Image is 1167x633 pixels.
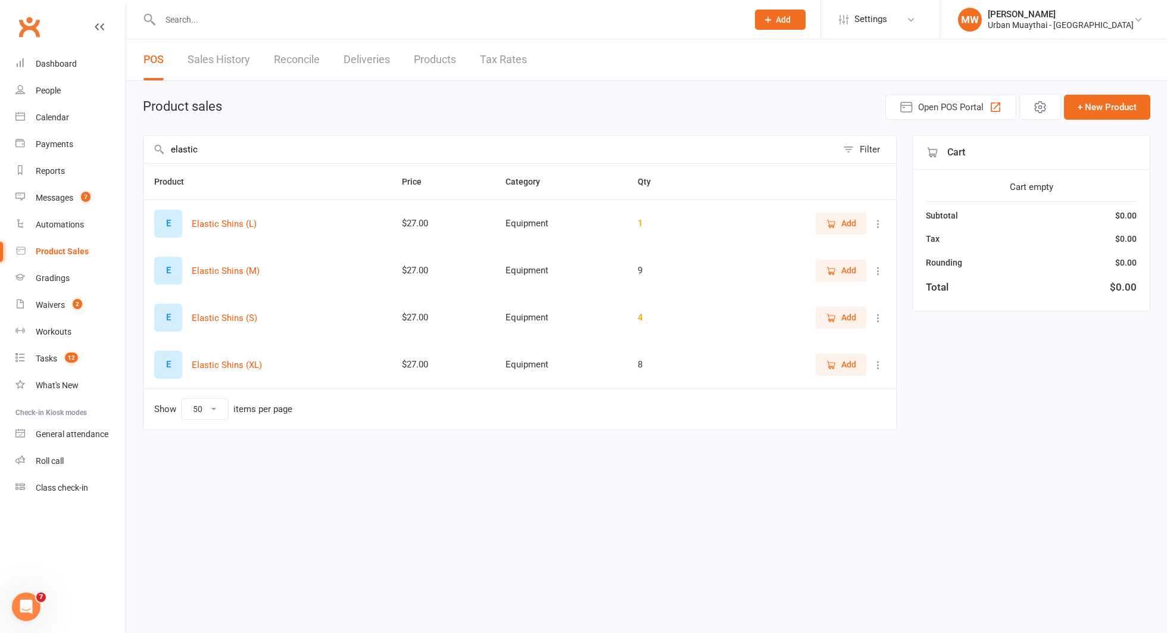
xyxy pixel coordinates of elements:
span: 2 [73,299,82,309]
span: Product [154,177,197,186]
div: Class check-in [36,483,88,492]
div: What's New [36,381,79,390]
div: Set product image [154,351,182,379]
div: Workouts [36,327,71,336]
div: $27.00 [402,266,484,276]
div: Set product image [154,210,182,238]
span: Add [776,15,791,24]
a: Class kiosk mode [15,475,126,501]
div: Tasks [36,354,57,363]
span: Add [841,311,856,324]
button: Elastic Shins (M) [192,264,260,278]
div: [PERSON_NAME] [988,9,1134,20]
span: 7 [36,593,46,602]
div: Roll call [36,456,64,466]
button: Add [816,260,866,281]
button: Elastic Shins (XL) [192,358,262,372]
div: Gradings [36,273,70,283]
a: Gradings [15,265,126,292]
div: Reports [36,166,65,176]
div: Equipment [506,219,616,229]
div: Cart [913,136,1150,170]
a: Sales History [188,39,250,80]
a: What's New [15,372,126,399]
span: Category [506,177,553,186]
div: Total [926,279,948,295]
button: Open POS Portal [885,95,1016,120]
div: items per page [233,404,292,414]
div: Calendar [36,113,69,122]
button: Add [816,354,866,375]
button: Qty [638,174,664,189]
div: MW [958,8,982,32]
div: Equipment [506,313,616,323]
div: Waivers [36,300,65,310]
a: Calendar [15,104,126,131]
div: 4 [638,313,707,323]
input: Search... [157,11,739,28]
div: Product Sales [36,247,89,256]
span: Settings [854,6,887,33]
div: Rounding [926,256,962,269]
div: Show [154,398,292,420]
div: Messages [36,193,73,202]
div: Set product image [154,304,182,332]
div: Dashboard [36,59,77,68]
button: Product [154,174,197,189]
span: Add [841,358,856,371]
div: 9 [638,266,707,276]
div: Filter [860,142,880,157]
button: Elastic Shins (L) [192,217,257,231]
a: Waivers 2 [15,292,126,319]
span: 12 [65,353,78,363]
span: Price [402,177,435,186]
a: Tax Rates [480,39,527,80]
a: Reports [15,158,126,185]
a: Tasks 12 [15,345,126,372]
div: Equipment [506,266,616,276]
button: Add [816,307,866,328]
div: $0.00 [1110,279,1137,295]
a: Reconcile [274,39,320,80]
div: Equipment [506,360,616,370]
span: Qty [638,177,664,186]
button: + New Product [1064,95,1150,120]
div: $27.00 [402,313,484,323]
div: Automations [36,220,84,229]
a: Clubworx [14,12,44,42]
div: Tax [926,232,940,245]
div: 1 [638,219,707,229]
div: $0.00 [1115,256,1137,269]
a: POS [143,39,164,80]
a: Dashboard [15,51,126,77]
input: Search products by name, or scan product code [143,136,837,163]
div: $27.00 [402,219,484,229]
button: Add [816,213,866,234]
div: $0.00 [1115,232,1137,245]
h1: Product sales [143,99,222,114]
button: Filter [837,136,896,163]
a: Roll call [15,448,126,475]
a: Deliveries [344,39,390,80]
iframe: Intercom live chat [12,593,40,621]
div: $27.00 [402,360,484,370]
button: Add [755,10,806,30]
div: 8 [638,360,707,370]
span: Add [841,217,856,230]
a: Automations [15,211,126,238]
a: Workouts [15,319,126,345]
div: Set product image [154,257,182,285]
a: Payments [15,131,126,158]
div: Urban Muaythai - [GEOGRAPHIC_DATA] [988,20,1134,30]
a: People [15,77,126,104]
a: Products [414,39,456,80]
div: General attendance [36,429,108,439]
a: Product Sales [15,238,126,265]
div: Subtotal [926,209,958,222]
span: Add [841,264,856,277]
button: Elastic Shins (S) [192,311,257,325]
div: $0.00 [1115,209,1137,222]
div: Cart empty [926,180,1137,194]
span: Open POS Portal [918,100,984,114]
button: Price [402,174,435,189]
